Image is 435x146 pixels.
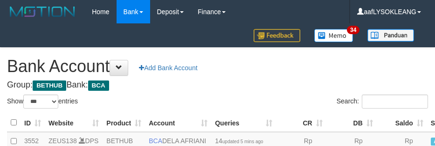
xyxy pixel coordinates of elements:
[307,23,360,47] a: 34
[254,29,300,42] img: Feedback.jpg
[337,95,428,109] label: Search:
[7,5,78,19] img: MOTION_logo.png
[347,26,359,34] span: 34
[23,95,58,109] select: Showentries
[211,114,276,132] th: Queries: activate to sort column ascending
[367,29,414,42] img: panduan.png
[314,29,353,42] img: Button%20Memo.svg
[88,80,109,91] span: BCA
[362,95,428,109] input: Search:
[276,114,326,132] th: CR: activate to sort column ascending
[33,80,66,91] span: BETHUB
[222,139,263,144] span: updated 5 mins ago
[45,114,103,132] th: Website: activate to sort column ascending
[133,60,203,76] a: Add Bank Account
[7,95,78,109] label: Show entries
[215,137,263,145] span: 14
[7,57,428,76] h1: Bank Account
[149,137,162,145] span: BCA
[377,114,427,132] th: Saldo: activate to sort column ascending
[103,114,145,132] th: Product: activate to sort column ascending
[7,80,428,90] h4: Group: Bank:
[145,114,211,132] th: Account: activate to sort column ascending
[326,114,377,132] th: DB: activate to sort column ascending
[48,137,77,145] a: ZEUS138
